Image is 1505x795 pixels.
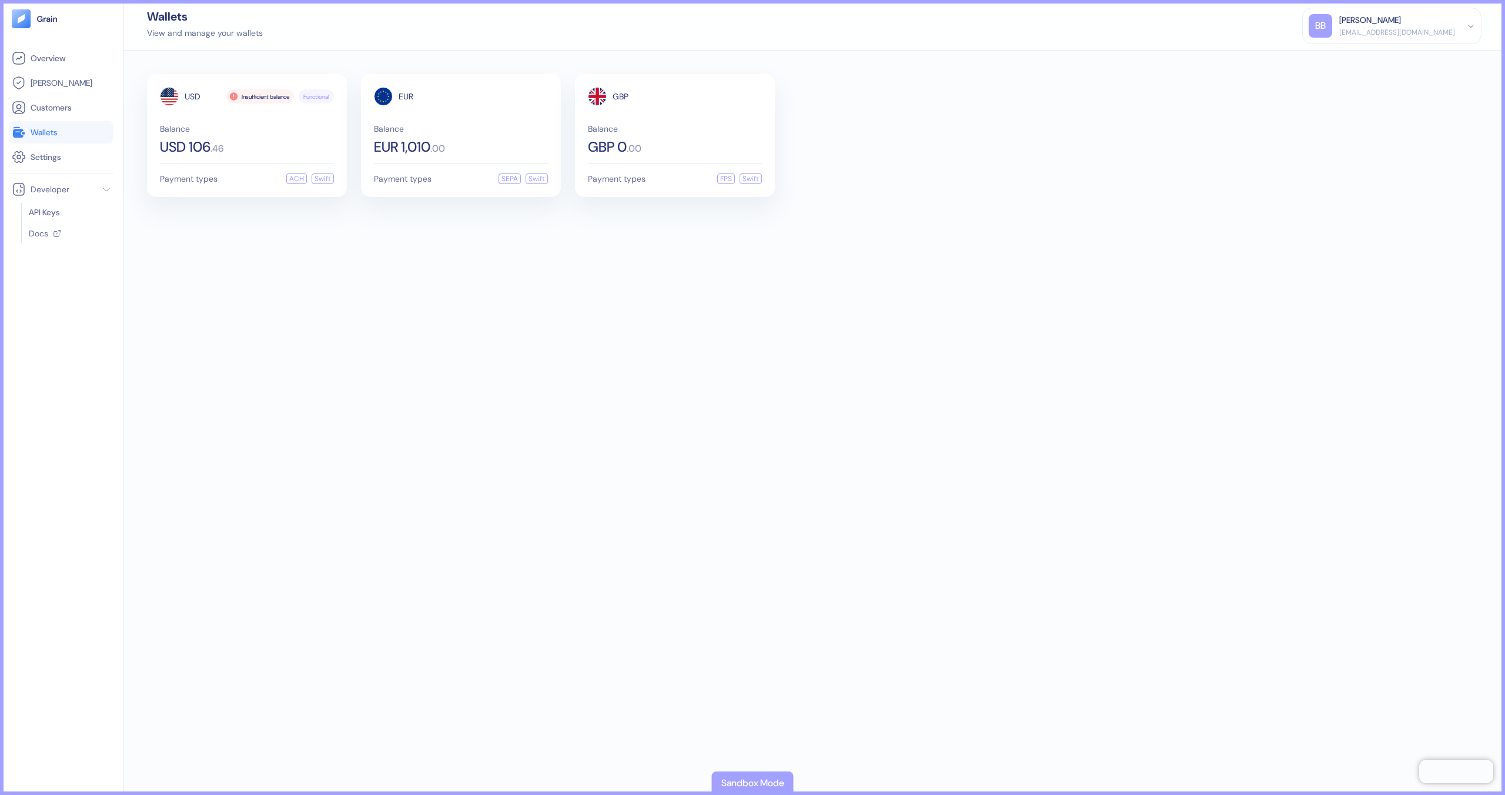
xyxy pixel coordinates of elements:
div: [PERSON_NAME] [1339,14,1401,26]
span: GBP [613,92,628,101]
span: Balance [160,125,334,133]
div: FPS [717,173,735,184]
a: Docs [29,228,104,239]
span: API Keys [29,206,60,218]
span: . 46 [210,144,223,153]
span: Payment types [374,175,432,183]
div: ACH [286,173,307,184]
span: [PERSON_NAME] [31,77,92,89]
a: Settings [12,150,111,164]
iframe: Chatra live chat [1419,760,1493,783]
img: logo [36,15,58,23]
div: Swift [526,173,548,184]
div: Swift [312,173,334,184]
span: Settings [31,151,61,163]
a: API Keys [29,206,106,218]
a: Overview [12,51,111,65]
span: EUR [399,92,413,101]
a: [PERSON_NAME] [12,76,111,90]
span: Customers [31,102,72,113]
span: Payment types [160,175,218,183]
span: Payment types [588,175,646,183]
span: . 00 [430,144,445,153]
span: Wallets [31,126,58,138]
span: USD 106 [160,140,210,154]
span: EUR 1,010 [374,140,430,154]
span: Functional [303,92,329,101]
div: Insufficient balance [226,89,294,103]
div: Sandbox Mode [721,776,784,790]
span: Overview [31,52,65,64]
div: [EMAIL_ADDRESS][DOMAIN_NAME] [1339,27,1455,38]
div: SEPA [499,173,521,184]
div: Swift [740,173,762,184]
span: Balance [374,125,548,133]
span: Developer [31,183,69,195]
img: logo-tablet-V2.svg [12,9,31,28]
span: . 00 [627,144,641,153]
div: View and manage your wallets [147,27,263,39]
a: Customers [12,101,111,115]
div: Wallets [147,11,263,22]
span: USD [185,92,200,101]
span: GBP 0 [588,140,627,154]
span: Balance [588,125,762,133]
a: Wallets [12,125,111,139]
div: BB [1309,14,1332,38]
span: Docs [29,228,48,239]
